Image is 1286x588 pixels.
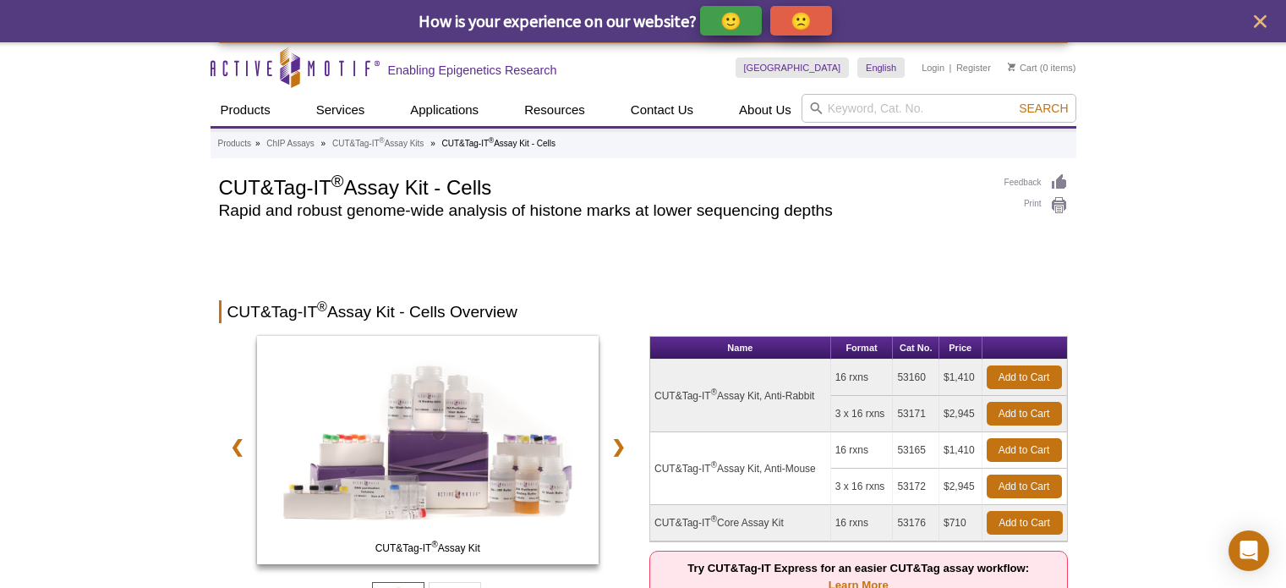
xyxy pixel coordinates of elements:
li: » [321,139,326,148]
h2: Rapid and robust genome-wide analysis of histone marks at lower sequencing depths [219,203,988,218]
h2: CUT&Tag-IT Assay Kit - Cells Overview [219,300,1068,323]
td: 53165 [893,432,939,469]
a: Add to Cart [987,438,1062,462]
sup: ® [380,136,385,145]
a: Products [211,94,281,126]
input: Keyword, Cat. No. [802,94,1076,123]
a: Cart [1008,62,1037,74]
td: 3 x 16 rxns [831,469,894,505]
td: $2,945 [939,469,982,505]
a: Register [956,62,991,74]
sup: ® [317,299,327,314]
th: Name [650,337,831,360]
td: 53172 [893,469,939,505]
a: Applications [400,94,489,126]
a: Products [218,136,251,151]
a: Add to Cart [987,402,1062,426]
a: CUT&Tag-IT Assay Kit [257,336,599,569]
th: Format [831,337,894,360]
a: Contact Us [621,94,703,126]
li: » [255,139,260,148]
td: 3 x 16 rxns [831,396,894,432]
a: ❮ [219,427,255,466]
a: CUT&Tag-IT®Assay Kits [332,136,424,151]
td: 16 rxns [831,360,894,396]
img: Your Cart [1008,63,1015,71]
a: Resources [514,94,595,126]
button: Search [1014,101,1073,116]
a: About Us [729,94,802,126]
a: Add to Cart [987,511,1063,535]
a: ChIP Assays [266,136,315,151]
a: Login [922,62,944,74]
td: 16 rxns [831,432,894,469]
span: CUT&Tag-IT Assay Kit [260,540,595,557]
td: CUT&Tag-IT Assay Kit, Anti-Mouse [650,432,831,505]
span: How is your experience on our website? [419,10,697,31]
sup: ® [489,136,494,145]
h2: Enabling Epigenetics Research [388,63,557,78]
th: Cat No. [893,337,939,360]
td: $1,410 [939,432,982,469]
td: $1,410 [939,360,982,396]
sup: ® [431,540,437,549]
a: Feedback [1004,173,1068,192]
td: $710 [939,505,982,541]
th: Price [939,337,982,360]
img: CUT&Tag-IT Assay Kit [257,336,599,564]
td: 53171 [893,396,939,432]
li: (0 items) [1008,58,1076,78]
td: 16 rxns [831,505,894,541]
td: 53160 [893,360,939,396]
a: Services [306,94,375,126]
a: ❯ [600,427,637,466]
span: Search [1019,102,1068,115]
a: Add to Cart [987,475,1062,498]
a: Add to Cart [987,365,1062,389]
div: Open Intercom Messenger [1229,530,1269,571]
td: 53176 [893,505,939,541]
p: 🙁 [791,10,812,31]
li: CUT&Tag-IT Assay Kit - Cells [441,139,555,148]
sup: ® [711,387,717,397]
li: | [949,58,952,78]
sup: ® [711,514,717,524]
li: » [430,139,435,148]
td: $2,945 [939,396,982,432]
button: close [1250,11,1271,32]
a: [GEOGRAPHIC_DATA] [736,58,850,78]
td: CUT&Tag-IT Assay Kit, Anti-Rabbit [650,360,831,432]
p: 🙂 [720,10,742,31]
sup: ® [711,460,717,470]
td: CUT&Tag-IT Core Assay Kit [650,505,831,541]
a: Print [1004,196,1068,215]
h1: CUT&Tag-IT Assay Kit - Cells [219,173,988,199]
a: English [857,58,905,78]
sup: ® [331,172,344,190]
